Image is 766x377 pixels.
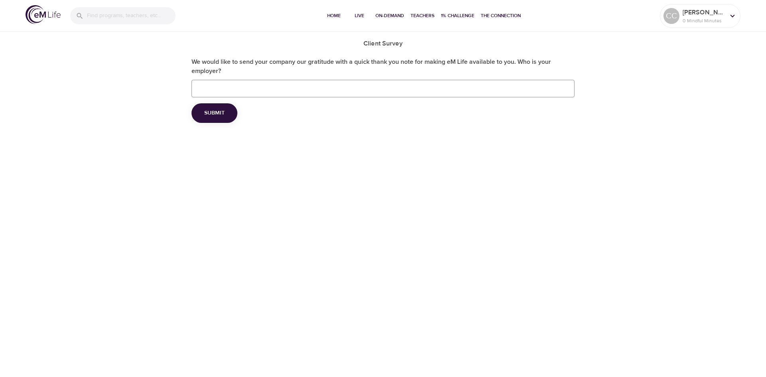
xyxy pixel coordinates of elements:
[683,17,725,24] p: 0 Mindful Minutes
[663,8,679,24] div: CC
[375,12,404,20] span: On-Demand
[191,103,237,123] button: Submit
[191,39,574,48] h5: Client Survey
[683,8,725,17] p: [PERSON_NAME]
[481,12,521,20] span: The Connection
[441,12,474,20] span: 1% Challenge
[350,12,369,20] span: Live
[411,12,434,20] span: Teachers
[191,57,574,76] label: We would like to send your company our gratitude with a quick thank you note for making eM Life a...
[26,5,61,24] img: logo
[204,108,225,118] span: Submit
[87,7,176,24] input: Find programs, teachers, etc...
[324,12,344,20] span: Home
